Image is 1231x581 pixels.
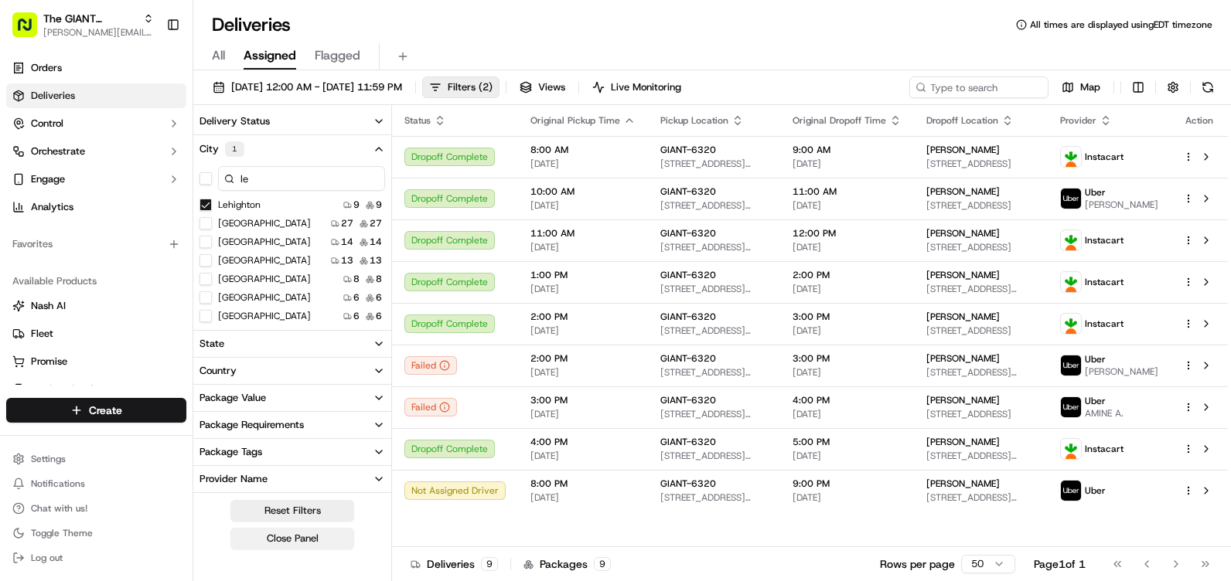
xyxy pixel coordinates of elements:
[15,305,28,318] div: 📗
[1061,314,1081,334] img: profile_instacart_ahold_partner.png
[6,294,186,318] button: Nash AI
[230,528,354,549] button: Close Panel
[199,114,270,128] div: Delivery Status
[199,391,266,405] div: Package Value
[1197,76,1219,98] button: Refresh
[212,12,291,37] h1: Deliveries
[231,80,402,94] span: [DATE] 12:00 AM - [DATE] 11:59 PM
[530,227,636,240] span: 11:00 AM
[660,269,716,281] span: GIANT-6320
[43,11,137,26] span: The GIANT Company
[193,385,391,411] button: Package Value
[6,232,186,257] div: Favorites
[12,355,180,369] a: Promise
[926,408,1035,420] span: [STREET_ADDRESS]
[6,398,186,423] button: Create
[660,352,716,365] span: GIANT-6320
[793,324,902,337] span: [DATE]
[1061,355,1081,375] img: profile_uber_ahold_partner.png
[31,299,66,313] span: Nash AI
[404,398,457,416] button: Failed
[244,46,296,65] span: Assigned
[530,352,636,365] span: 2:00 PM
[12,382,180,396] a: Product Catalog
[6,377,186,402] button: Product Catalog
[6,547,186,569] button: Log out
[32,148,60,175] img: 8016278978528_b943e370aa5ada12b00a_72.png
[6,448,186,470] button: Settings
[31,61,62,75] span: Orders
[9,297,124,325] a: 📗Knowledge Base
[530,311,636,323] span: 2:00 PM
[585,76,688,98] button: Live Monitoring
[6,522,186,544] button: Toggle Theme
[530,477,636,490] span: 8:00 PM
[131,305,143,318] div: 💻
[193,412,391,438] button: Package Requirements
[218,310,311,322] label: [GEOGRAPHIC_DATA]
[404,114,431,127] span: Status
[376,291,382,304] span: 6
[193,466,391,492] button: Provider Name
[218,236,311,248] label: [GEOGRAPHIC_DATA]
[660,477,716,490] span: GIANT-6320
[530,436,636,448] span: 4:00 PM
[199,445,262,459] div: Package Tags
[15,148,43,175] img: 1736555255976-a54dd68f-1ca7-489b-9aae-adbdc363a1c4
[594,557,611,571] div: 9
[1061,397,1081,417] img: profile_uber_ahold_partner.png
[1060,114,1096,127] span: Provider
[193,108,391,134] button: Delivery Status
[530,450,636,462] span: [DATE]
[1085,276,1124,288] span: Instacart
[793,241,902,253] span: [DATE]
[660,394,716,406] span: GIANT-6320
[341,236,353,248] span: 14
[793,185,902,198] span: 11:00 AM
[530,408,636,420] span: [DATE]
[31,527,93,539] span: Toggle Theme
[660,241,768,253] span: [STREET_ADDRESS][PERSON_NAME][PERSON_NAME]
[218,291,311,304] label: [GEOGRAPHIC_DATA]
[109,341,187,353] a: Powered byPylon
[1061,147,1081,167] img: profile_instacart_ahold_partner.png
[530,283,636,295] span: [DATE]
[530,324,636,337] span: [DATE]
[6,83,186,108] a: Deliveries
[199,418,304,432] div: Package Requirements
[530,366,636,379] span: [DATE]
[31,304,118,319] span: Knowledge Base
[660,185,716,198] span: GIANT-6320
[70,163,213,175] div: We're available if you need us!
[353,291,360,304] span: 6
[1085,353,1106,365] span: Uber
[926,366,1035,379] span: [STREET_ADDRESS][PERSON_NAME][PERSON_NAME]
[530,241,636,253] span: [DATE]
[12,327,180,341] a: Fleet
[31,502,87,515] span: Chat with us!
[1085,318,1124,330] span: Instacart
[660,408,768,420] span: [STREET_ADDRESS][PERSON_NAME][PERSON_NAME]
[660,324,768,337] span: [STREET_ADDRESS][PERSON_NAME][PERSON_NAME]
[70,148,254,163] div: Start new chat
[218,166,385,191] input: City
[1061,272,1081,292] img: profile_instacart_ahold_partner.png
[1030,19,1212,31] span: All times are displayed using EDT timezone
[793,269,902,281] span: 2:00 PM
[1061,439,1081,459] img: profile_instacart_ahold_partner.png
[926,185,1000,198] span: [PERSON_NAME]
[538,80,565,94] span: Views
[793,227,902,240] span: 12:00 PM
[530,185,636,198] span: 10:00 AM
[31,382,105,396] span: Product Catalog
[793,408,902,420] span: [DATE]
[1085,234,1124,246] span: Instacart
[218,217,311,229] label: [GEOGRAPHIC_DATA]
[926,241,1035,253] span: [STREET_ADDRESS]
[926,352,1000,365] span: [PERSON_NAME]
[15,201,104,213] div: Past conversations
[341,254,353,267] span: 13
[6,321,186,346] button: Fleet
[404,356,457,375] button: Failed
